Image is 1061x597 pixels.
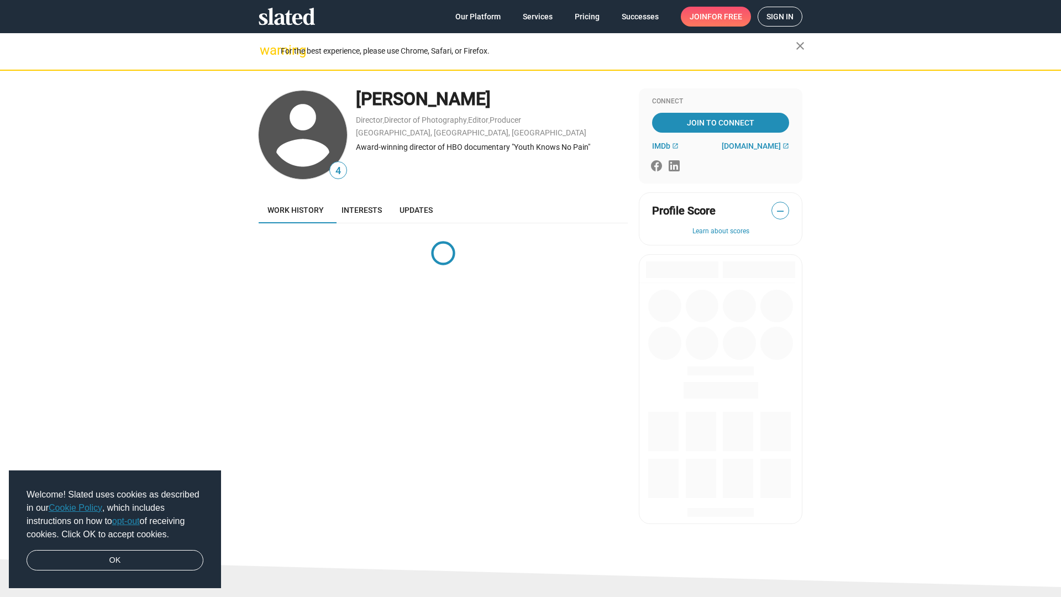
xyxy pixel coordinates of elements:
span: 4 [330,164,346,179]
span: Join To Connect [654,113,787,133]
span: , [489,118,490,124]
div: Award-winning director of HBO documentary "Youth Knows No Pain" [356,142,628,153]
span: IMDb [652,142,670,150]
a: Interests [333,197,391,223]
mat-icon: close [794,39,807,53]
a: Services [514,7,561,27]
span: [DOMAIN_NAME] [722,142,781,150]
span: Our Platform [455,7,501,27]
span: Sign in [766,7,794,26]
a: Pricing [566,7,608,27]
div: [PERSON_NAME] [356,87,628,111]
span: , [467,118,468,124]
span: for free [707,7,742,27]
div: For the best experience, please use Chrome, Safari, or Firefox. [281,44,796,59]
a: Director [356,116,383,124]
a: [DOMAIN_NAME] [722,142,789,150]
div: Connect [652,97,789,106]
span: Welcome! Slated uses cookies as described in our , which includes instructions on how to of recei... [27,488,203,541]
a: [GEOGRAPHIC_DATA], [GEOGRAPHIC_DATA], [GEOGRAPHIC_DATA] [356,128,586,137]
a: Producer [490,116,521,124]
a: Editor [468,116,489,124]
a: Our Platform [447,7,510,27]
span: Successes [622,7,659,27]
mat-icon: open_in_new [782,143,789,149]
div: cookieconsent [9,470,221,589]
span: Pricing [575,7,600,27]
a: Updates [391,197,442,223]
span: Services [523,7,553,27]
a: Work history [259,197,333,223]
span: Interests [342,206,382,214]
a: Cookie Policy [49,503,102,512]
button: Learn about scores [652,227,789,236]
mat-icon: warning [260,44,273,57]
a: Director of Photography [384,116,467,124]
a: IMDb [652,142,679,150]
a: Join To Connect [652,113,789,133]
a: Successes [613,7,668,27]
a: dismiss cookie message [27,550,203,571]
a: Joinfor free [681,7,751,27]
mat-icon: open_in_new [672,143,679,149]
a: Sign in [758,7,802,27]
span: Work history [267,206,324,214]
span: , [383,118,384,124]
span: Updates [400,206,433,214]
span: — [772,204,789,218]
a: opt-out [112,516,140,526]
span: Join [690,7,742,27]
span: Profile Score [652,203,716,218]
